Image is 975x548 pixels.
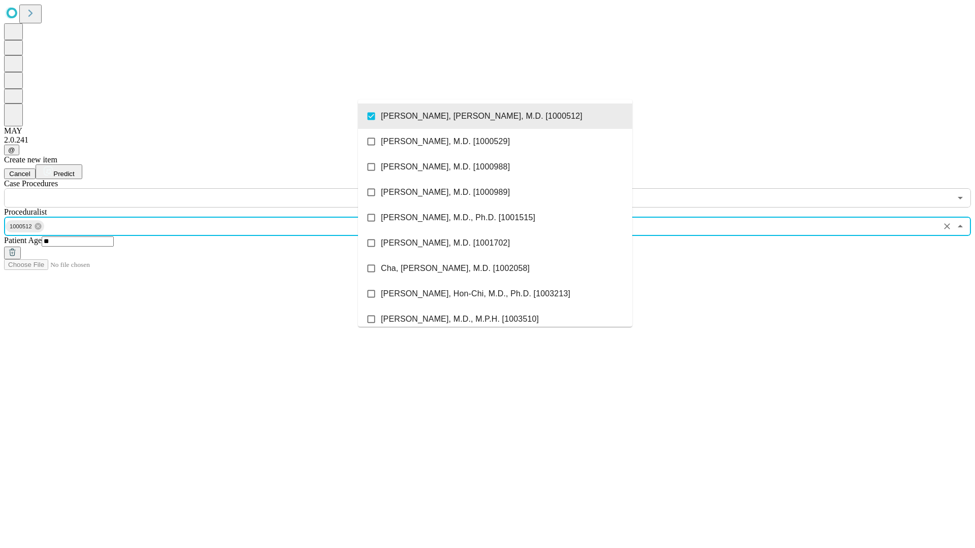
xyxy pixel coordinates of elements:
[53,170,74,178] span: Predict
[4,155,57,164] span: Create new item
[381,313,539,325] span: [PERSON_NAME], M.D., M.P.H. [1003510]
[381,110,582,122] span: [PERSON_NAME], [PERSON_NAME], M.D. [1000512]
[381,161,510,173] span: [PERSON_NAME], M.D. [1000988]
[381,135,510,148] span: [PERSON_NAME], M.D. [1000529]
[4,179,58,188] span: Scheduled Procedure
[9,170,30,178] span: Cancel
[6,221,36,232] span: 1000512
[4,135,971,145] div: 2.0.241
[953,191,967,205] button: Open
[6,220,44,232] div: 1000512
[940,219,954,233] button: Clear
[381,212,535,224] span: [PERSON_NAME], M.D., Ph.D. [1001515]
[4,208,47,216] span: Proceduralist
[381,237,510,249] span: [PERSON_NAME], M.D. [1001702]
[381,186,510,198] span: [PERSON_NAME], M.D. [1000989]
[381,262,530,275] span: Cha, [PERSON_NAME], M.D. [1002058]
[4,168,36,179] button: Cancel
[4,236,42,245] span: Patient Age
[36,164,82,179] button: Predict
[8,146,15,154] span: @
[4,126,971,135] div: MAY
[953,219,967,233] button: Close
[4,145,19,155] button: @
[381,288,570,300] span: [PERSON_NAME], Hon-Chi, M.D., Ph.D. [1003213]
